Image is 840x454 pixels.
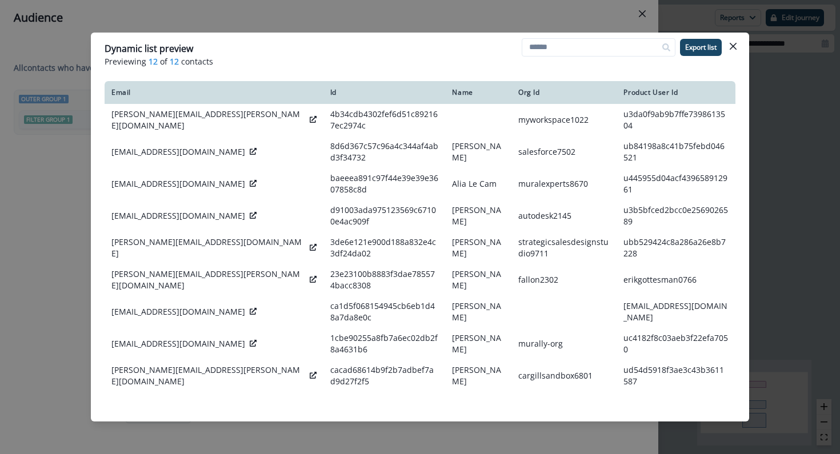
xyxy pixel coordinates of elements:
[617,104,735,136] td: u3da0f9ab9b7ffe7398613504
[445,360,511,392] td: [PERSON_NAME]
[111,210,245,222] p: [EMAIL_ADDRESS][DOMAIN_NAME]
[511,200,617,232] td: autodesk2145
[323,104,446,136] td: 4b34cdb4302fef6d51c892167ec2974c
[511,392,617,424] td: pointb
[149,55,158,67] span: 12
[445,232,511,264] td: [PERSON_NAME]
[617,264,735,296] td: erikgottesman0766
[623,88,729,97] div: Product User Id
[111,268,305,291] p: [PERSON_NAME][EMAIL_ADDRESS][PERSON_NAME][DOMAIN_NAME]
[511,360,617,392] td: cargillsandbox6801
[617,200,735,232] td: u3b5bfced2bcc0e2569026589
[617,232,735,264] td: ubb529424c8a286a26e8b7228
[445,328,511,360] td: [PERSON_NAME]
[617,136,735,168] td: ub84198a8c41b75febd046521
[111,236,305,259] p: [PERSON_NAME][EMAIL_ADDRESS][DOMAIN_NAME]
[330,88,439,97] div: Id
[518,88,610,97] div: Org Id
[511,168,617,200] td: muralexperts8670
[680,39,722,56] button: Export list
[511,328,617,360] td: murally-org
[685,43,717,51] p: Export list
[111,88,317,97] div: Email
[105,55,735,67] p: Previewing of contacts
[111,146,245,158] p: [EMAIL_ADDRESS][DOMAIN_NAME]
[323,200,446,232] td: d91003ada975123569c67100e4ac909f
[111,338,245,349] p: [EMAIL_ADDRESS][DOMAIN_NAME]
[323,328,446,360] td: 1cbe90255a8fb7a6ec02db2f8a4631b6
[617,328,735,360] td: uc4182f8c03aeb3f22efa7050
[445,136,511,168] td: [PERSON_NAME]
[445,264,511,296] td: [PERSON_NAME]
[111,364,305,387] p: [PERSON_NAME][EMAIL_ADDRESS][PERSON_NAME][DOMAIN_NAME]
[617,296,735,328] td: [EMAIL_ADDRESS][DOMAIN_NAME]
[323,264,446,296] td: 23e23100b8883f3dae785574bacc8308
[445,200,511,232] td: [PERSON_NAME]
[111,306,245,318] p: [EMAIL_ADDRESS][DOMAIN_NAME]
[323,392,446,424] td: 0cdfbed9c5494f8aec9207be16c63c55
[445,168,511,200] td: Alia Le Cam
[111,109,305,131] p: [PERSON_NAME][EMAIL_ADDRESS][PERSON_NAME][DOMAIN_NAME]
[617,360,735,392] td: ud54d5918f3ae3c43b3611587
[170,55,179,67] span: 12
[445,296,511,328] td: [PERSON_NAME]
[617,168,735,200] td: u445955d04acf439658912961
[105,42,193,55] p: Dynamic list preview
[511,232,617,264] td: strategicsalesdesignstudio9711
[323,168,446,200] td: baeeea891c97f44e39e39e3607858c8d
[617,392,735,424] td: u314b42e0732a2c6f4d022955
[111,178,245,190] p: [EMAIL_ADDRESS][DOMAIN_NAME]
[323,136,446,168] td: 8d6d367c57c96a4c344af4abd3f34732
[511,264,617,296] td: fallon2302
[452,88,505,97] div: Name
[511,104,617,136] td: myworkspace1022
[323,296,446,328] td: ca1d5f068154945cb6eb1d48a7da8e0c
[724,37,742,55] button: Close
[323,232,446,264] td: 3de6e121e900d188a832e4c3df24da02
[445,392,511,424] td: [PERSON_NAME]
[323,360,446,392] td: cacad68614b9f2b7adbef7ad9d27f2f5
[511,136,617,168] td: salesforce7502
